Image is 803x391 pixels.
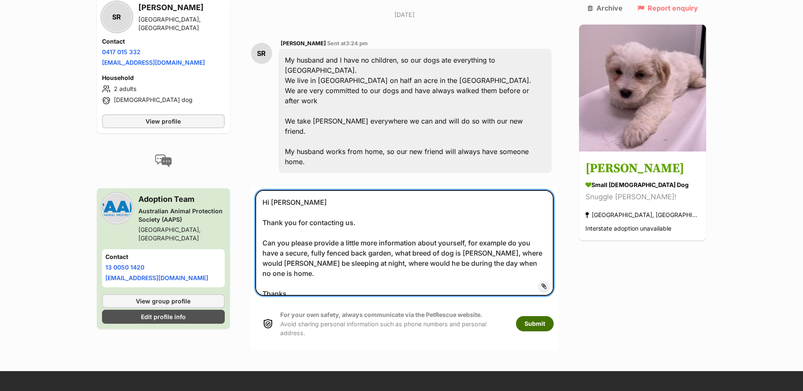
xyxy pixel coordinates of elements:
[136,297,190,306] span: View group profile
[585,225,671,232] span: Interstate adoption unavailable
[141,312,186,321] span: Edit profile info
[585,192,700,203] div: Snuggle [PERSON_NAME]!
[102,96,225,106] li: [DEMOGRAPHIC_DATA] dog
[585,160,700,179] h3: [PERSON_NAME]
[585,209,700,221] div: [GEOGRAPHIC_DATA], [GEOGRAPHIC_DATA]
[251,43,272,64] div: SR
[251,10,558,19] p: [DATE]
[102,294,225,308] a: View group profile
[138,207,225,224] div: Australian Animal Protection Society (AAPS)
[280,310,508,337] p: Avoid sharing personal information such as phone numbers and personal address.
[579,153,706,241] a: [PERSON_NAME] small [DEMOGRAPHIC_DATA] Dog Snuggle [PERSON_NAME]! [GEOGRAPHIC_DATA], [GEOGRAPHIC_...
[102,2,132,32] div: SR
[138,15,225,32] div: [GEOGRAPHIC_DATA], [GEOGRAPHIC_DATA]
[102,48,141,55] a: 0417 015 332
[138,193,225,205] h3: Adoption Team
[102,74,225,82] h4: Household
[105,253,221,261] h4: Contact
[102,193,132,223] img: Australian Animal Protection Society (AAPS) profile pic
[102,59,205,66] a: [EMAIL_ADDRESS][DOMAIN_NAME]
[516,316,554,331] button: Submit
[146,117,181,126] span: View profile
[105,264,144,271] a: 13 0050 1420
[579,25,706,151] img: Winston
[588,4,623,12] a: Archive
[102,84,225,94] li: 2 adults
[102,37,225,46] h4: Contact
[138,2,225,14] h3: [PERSON_NAME]
[585,181,700,190] div: small [DEMOGRAPHIC_DATA] Dog
[281,40,326,47] span: [PERSON_NAME]
[327,40,368,47] span: Sent at
[279,49,552,173] div: My husband and I have no children, so our dogs ate everything to [GEOGRAPHIC_DATA]. We live in [G...
[138,226,225,242] div: [GEOGRAPHIC_DATA], [GEOGRAPHIC_DATA]
[280,311,483,318] strong: For your own safety, always communicate via the PetRescue website.
[346,40,368,47] span: 3:24 pm
[155,154,172,167] img: conversation-icon-4a6f8262b818ee0b60e3300018af0b2d0b884aa5de6e9bcb8d3d4eeb1a70a7c4.svg
[105,274,208,281] a: [EMAIL_ADDRESS][DOMAIN_NAME]
[102,114,225,128] a: View profile
[637,4,698,12] a: Report enquiry
[102,310,225,324] a: Edit profile info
